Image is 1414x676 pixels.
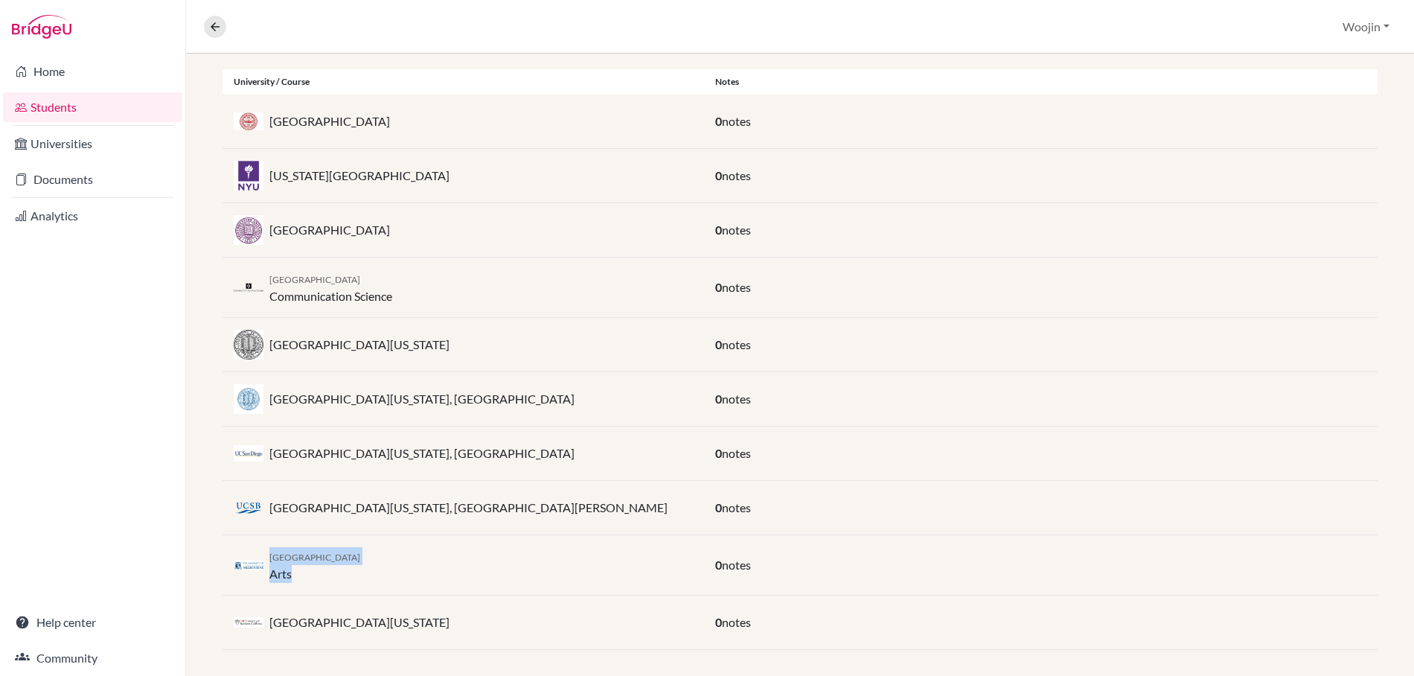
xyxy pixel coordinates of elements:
a: Home [3,57,182,86]
p: [GEOGRAPHIC_DATA] [269,112,390,130]
span: notes [722,168,751,182]
img: us_nyu_mu3e0q99.jpeg [234,161,263,191]
img: Bridge-U [12,15,71,39]
img: nl_uva_p9o648rg.png [234,282,263,293]
a: Universities [3,129,182,159]
img: us_bu_ac1yjjte.jpeg [234,112,263,130]
div: University / Course [223,75,704,89]
span: notes [722,337,751,351]
p: [GEOGRAPHIC_DATA][US_STATE] [269,336,450,354]
p: [GEOGRAPHIC_DATA][US_STATE], [GEOGRAPHIC_DATA] [269,390,575,408]
span: 0 [715,392,722,406]
img: us_usc_n_44g3s8.jpeg [234,617,263,628]
span: notes [722,615,751,629]
span: 0 [715,280,722,294]
img: us_nor_xmt26504.jpeg [234,215,263,245]
span: [GEOGRAPHIC_DATA] [269,274,360,285]
span: notes [722,446,751,460]
img: us_ucs_a51uvd_m.jpeg [234,445,263,462]
p: [US_STATE][GEOGRAPHIC_DATA] [269,167,450,185]
span: 0 [715,223,722,237]
span: 0 [715,337,722,351]
a: Community [3,643,182,673]
p: [GEOGRAPHIC_DATA] [269,221,390,239]
span: notes [722,223,751,237]
a: Students [3,92,182,122]
span: 0 [715,615,722,629]
button: Woojin [1336,13,1396,41]
p: [GEOGRAPHIC_DATA][US_STATE] [269,613,450,631]
a: Help center [3,608,182,637]
span: 0 [715,558,722,572]
p: [GEOGRAPHIC_DATA][US_STATE], [GEOGRAPHIC_DATA][PERSON_NAME] [269,499,668,517]
span: 0 [715,446,722,460]
span: 0 [715,114,722,128]
img: au_melb_jfzkyx5q.png [234,560,263,570]
div: Notes [704,75,1378,89]
a: Analytics [3,201,182,231]
span: 0 [715,168,722,182]
p: [GEOGRAPHIC_DATA][US_STATE], [GEOGRAPHIC_DATA] [269,444,575,462]
span: notes [722,558,751,572]
img: us_cal_z3xehhiu.jpeg [234,330,263,360]
div: Communication Science [269,270,392,305]
a: Documents [3,165,182,194]
img: us_ucla_b87iw3mj.jpeg [234,384,263,414]
img: us_ucsb_jafwfskb.png [234,500,263,515]
span: notes [722,500,751,514]
span: notes [722,280,751,294]
div: Arts [269,547,360,583]
span: [GEOGRAPHIC_DATA] [269,552,360,563]
span: notes [722,392,751,406]
span: notes [722,114,751,128]
span: 0 [715,500,722,514]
